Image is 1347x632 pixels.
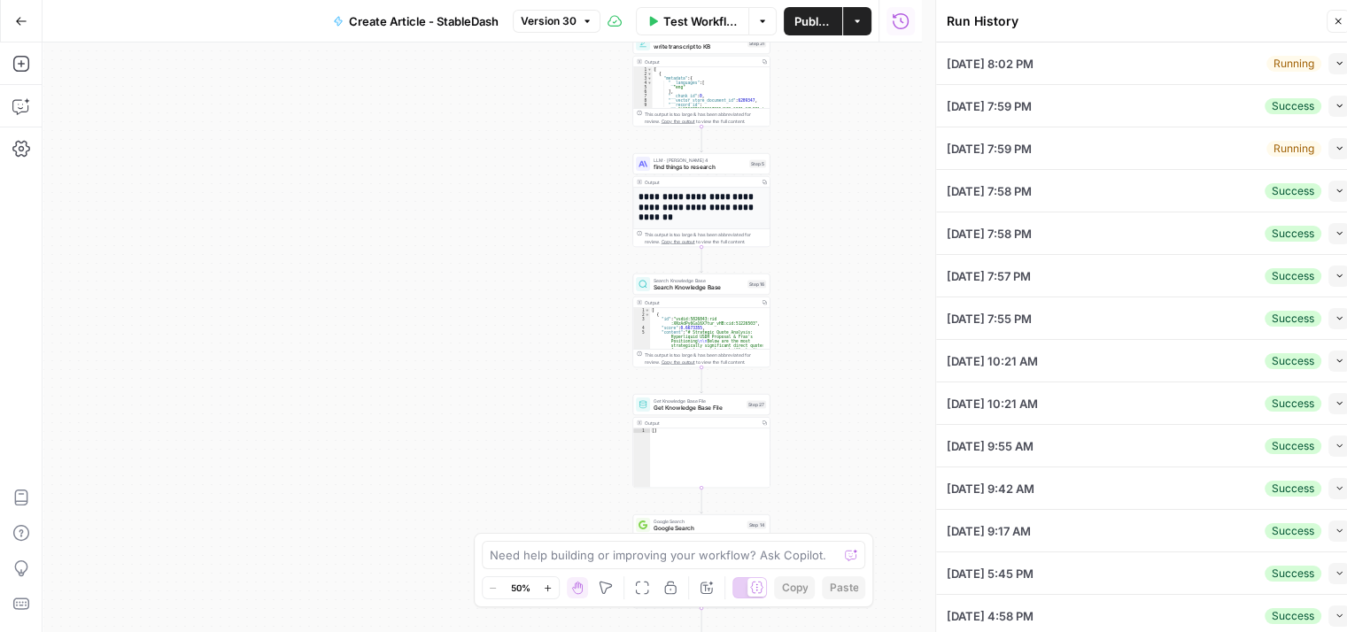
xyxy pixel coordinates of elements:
[647,72,653,76] span: Toggle code folding, rows 2 through 12
[947,437,1033,455] span: [DATE] 9:55 AM
[645,231,766,245] div: This output is too large & has been abbreviated for review. to view the full content.
[749,160,766,168] div: Step 5
[1266,141,1321,157] div: Running
[633,85,653,89] div: 5
[654,518,744,525] span: Google Search
[521,13,577,29] span: Version 30
[654,524,744,533] span: Google Search
[654,283,744,292] span: Search Knowledge Base
[511,581,530,595] span: 50%
[822,576,865,599] button: Paste
[654,163,746,172] span: find things to research
[784,7,842,35] button: Publish
[947,97,1032,115] span: [DATE] 7:59 PM
[1265,566,1321,582] div: Success
[645,312,650,317] span: Toggle code folding, rows 2 through 6
[947,607,1033,625] span: [DATE] 4:58 PM
[747,401,766,409] div: Step 27
[633,394,770,488] div: Get Knowledge Base FileGet Knowledge Base FileStep 27Output[]
[633,514,770,608] div: Google SearchGoogle SearchStep 14Output{ "search_metadata":{ "id":"68d152c2e827070163ebcdc6", "st...
[1265,98,1321,114] div: Success
[1265,438,1321,454] div: Success
[633,326,650,330] div: 4
[794,12,832,30] span: Publish
[947,267,1031,285] span: [DATE] 7:57 PM
[701,367,703,393] g: Edge from step_16 to step_27
[654,404,743,412] span: Get Knowledge Base File
[701,488,703,513] g: Edge from step_27 to step_14
[654,42,744,51] span: write transcript to KB
[747,281,766,289] div: Step 16
[701,127,703,152] g: Edge from step_31 to step_5
[947,480,1034,497] span: [DATE] 9:42 AM
[645,420,756,427] div: Output
[654,277,744,284] span: Search Knowledge Base
[633,428,650,433] div: 1
[701,247,703,273] g: Edge from step_5 to step_16
[829,580,858,596] span: Paste
[513,10,600,33] button: Version 30
[1265,311,1321,327] div: Success
[633,308,650,312] div: 1
[647,67,653,72] span: Toggle code folding, rows 1 through 13
[633,81,653,85] div: 4
[633,76,653,81] div: 3
[645,111,766,125] div: This output is too large & has been abbreviated for review. to view the full content.
[947,565,1033,582] span: [DATE] 5:45 PM
[633,317,650,326] div: 3
[747,521,767,529] div: Step 14
[645,308,650,312] span: Toggle code folding, rows 1 through 7
[747,40,766,48] div: Step 31
[654,397,743,405] span: Get Knowledge Base File
[645,179,756,186] div: Output
[947,225,1032,243] span: [DATE] 7:58 PM
[781,580,808,596] span: Copy
[774,576,815,599] button: Copy
[1265,481,1321,497] div: Success
[947,522,1031,540] span: [DATE] 9:17 AM
[1266,56,1321,72] div: Running
[633,33,770,127] div: Write to Knowledge Basewrite transcript to KBStep 31Output[ { "metadata":{ "__languages":[ "eng" ...
[947,55,1033,73] span: [DATE] 8:02 PM
[947,182,1032,200] span: [DATE] 7:58 PM
[349,12,499,30] span: Create Article - StableDash
[647,76,653,81] span: Toggle code folding, rows 3 through 11
[947,310,1032,328] span: [DATE] 7:55 PM
[1265,226,1321,242] div: Success
[636,7,749,35] button: Test Workflow
[1265,183,1321,199] div: Success
[947,395,1038,412] span: [DATE] 10:21 AM
[645,351,766,366] div: This output is too large & has been abbreviated for review. to view the full content.
[633,274,770,367] div: Search Knowledge BaseSearch Knowledge BaseStep 16Output[ { "id":"vsdid:5826843:rid :XNzAdPy6Ga16X...
[645,299,756,306] div: Output
[947,140,1032,158] span: [DATE] 7:59 PM
[1265,523,1321,539] div: Success
[662,239,695,244] span: Copy the output
[322,7,509,35] button: Create Article - StableDash
[662,119,695,124] span: Copy the output
[633,72,653,76] div: 2
[663,12,739,30] span: Test Workflow
[633,312,650,317] div: 2
[647,81,653,85] span: Toggle code folding, rows 4 through 6
[1265,396,1321,412] div: Success
[633,89,653,94] div: 6
[654,157,746,164] span: LLM · [PERSON_NAME] 4
[633,103,653,116] div: 9
[633,67,653,72] div: 1
[633,98,653,103] div: 8
[633,94,653,98] div: 7
[645,58,756,66] div: Output
[662,359,695,365] span: Copy the output
[1265,268,1321,284] div: Success
[1265,353,1321,369] div: Success
[947,352,1038,370] span: [DATE] 10:21 AM
[1265,608,1321,624] div: Success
